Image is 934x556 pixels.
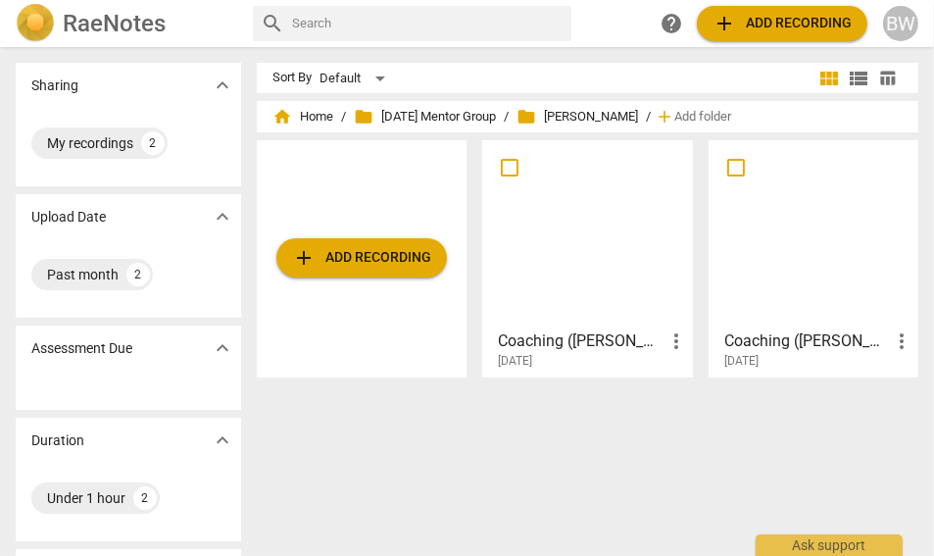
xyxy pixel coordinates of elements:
[126,263,150,286] div: 2
[724,329,890,353] h3: Coaching (Julia Berry) - 2025_08_21 09_57 EDT - Recording
[354,107,373,126] span: folder
[133,486,157,510] div: 2
[16,4,55,43] img: Logo
[211,74,234,97] span: expand_more
[504,110,509,125] span: /
[489,147,685,369] a: Coaching ([PERSON_NAME]) - 2025_08_28 09_52 EDT - Recording[DATE]
[660,12,683,35] span: help
[47,265,119,284] div: Past month
[654,6,689,41] a: Help
[211,205,234,228] span: expand_more
[498,329,664,353] h3: Coaching (Julia Berry) - 2025_08_28 09_52 EDT - Recording
[261,12,284,35] span: search
[208,333,237,363] button: Show more
[208,71,237,100] button: Show more
[211,336,234,360] span: expand_more
[141,131,165,155] div: 2
[208,426,237,455] button: Show more
[655,107,674,126] span: add
[63,10,166,37] h2: RaeNotes
[713,12,852,35] span: Add recording
[320,63,392,94] div: Default
[272,107,292,126] span: home
[646,110,651,125] span: /
[873,64,903,93] button: Table view
[211,429,234,452] span: expand_more
[341,110,346,125] span: /
[31,207,106,227] p: Upload Date
[31,338,132,359] p: Assessment Due
[47,488,125,508] div: Under 1 hour
[724,353,759,370] span: [DATE]
[713,12,736,35] span: add
[272,107,333,126] span: Home
[890,329,913,353] span: more_vert
[516,107,536,126] span: folder
[31,76,78,96] p: Sharing
[516,107,638,126] span: [PERSON_NAME]
[272,71,312,85] div: Sort By
[879,69,898,87] span: table_chart
[814,64,844,93] button: Tile view
[498,353,532,370] span: [DATE]
[697,6,867,41] button: Upload
[292,8,564,39] input: Search
[674,110,731,125] span: Add folder
[276,238,447,278] button: Upload
[16,4,237,43] a: LogoRaeNotes
[844,64,873,93] button: List view
[715,147,911,369] a: Coaching ([PERSON_NAME]) - 2025_08_21 09_57 EDT - Recording[DATE]
[883,6,918,41] button: BW
[664,329,688,353] span: more_vert
[847,67,870,90] span: view_list
[292,246,316,270] span: add
[208,202,237,231] button: Show more
[354,107,496,126] span: [DATE] Mentor Group
[47,133,133,153] div: My recordings
[292,246,431,270] span: Add recording
[756,534,903,556] div: Ask support
[31,430,84,451] p: Duration
[817,67,841,90] span: view_module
